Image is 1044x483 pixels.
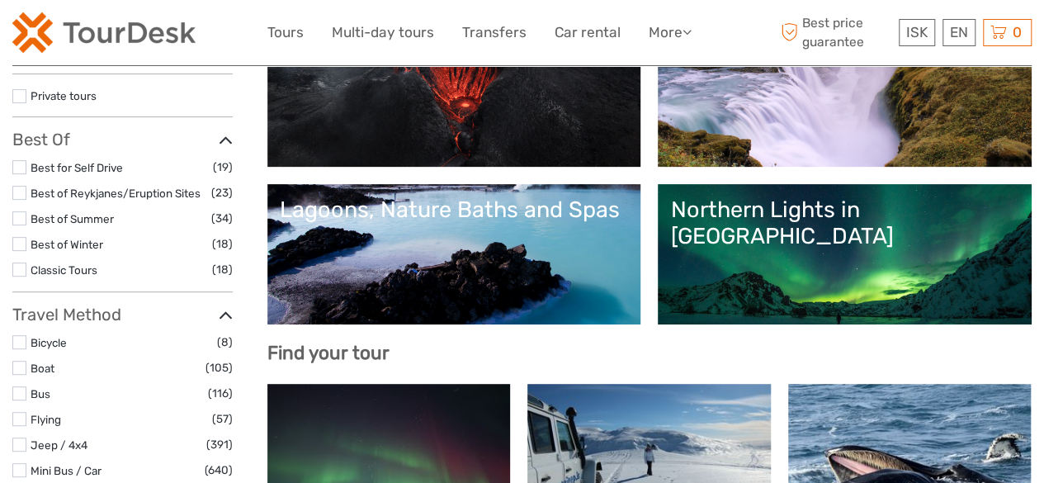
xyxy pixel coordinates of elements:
a: Tours [267,21,304,45]
a: Best of Summer [31,212,114,225]
span: (23) [211,183,233,202]
a: More [649,21,692,45]
span: (8) [217,333,233,352]
a: Car rental [555,21,621,45]
a: Best of Winter [31,238,103,251]
span: (34) [211,209,233,228]
a: Golden Circle [670,39,1019,154]
a: Best for Self Drive [31,161,123,174]
span: (57) [212,410,233,429]
h3: Travel Method [12,305,233,324]
div: EN [942,19,976,46]
span: ISK [906,24,928,40]
span: (391) [206,435,233,454]
span: 0 [1010,24,1024,40]
a: Mini Bus / Car [31,464,102,477]
span: (18) [212,260,233,279]
a: Boat [31,362,54,375]
a: Lava and Volcanoes [280,39,629,154]
a: Lagoons, Nature Baths and Spas [280,197,629,312]
a: Northern Lights in [GEOGRAPHIC_DATA] [670,197,1019,312]
span: (19) [213,158,233,177]
a: Bus [31,387,50,400]
a: Private tours [31,89,97,102]
b: Find your tour [267,342,390,364]
a: Jeep / 4x4 [31,438,87,452]
a: Bicycle [31,336,67,349]
a: Flying [31,413,61,426]
span: (18) [212,234,233,253]
img: 120-15d4194f-c635-41b9-a512-a3cb382bfb57_logo_small.png [12,12,196,53]
div: Lagoons, Nature Baths and Spas [280,197,629,223]
span: (105) [205,358,233,377]
a: Classic Tours [31,263,97,277]
a: Transfers [462,21,527,45]
span: Best price guarantee [777,14,895,50]
span: (116) [208,384,233,403]
span: (640) [205,461,233,480]
a: Best of Reykjanes/Eruption Sites [31,187,201,200]
div: Northern Lights in [GEOGRAPHIC_DATA] [670,197,1019,250]
a: Multi-day tours [332,21,434,45]
h3: Best Of [12,130,233,149]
